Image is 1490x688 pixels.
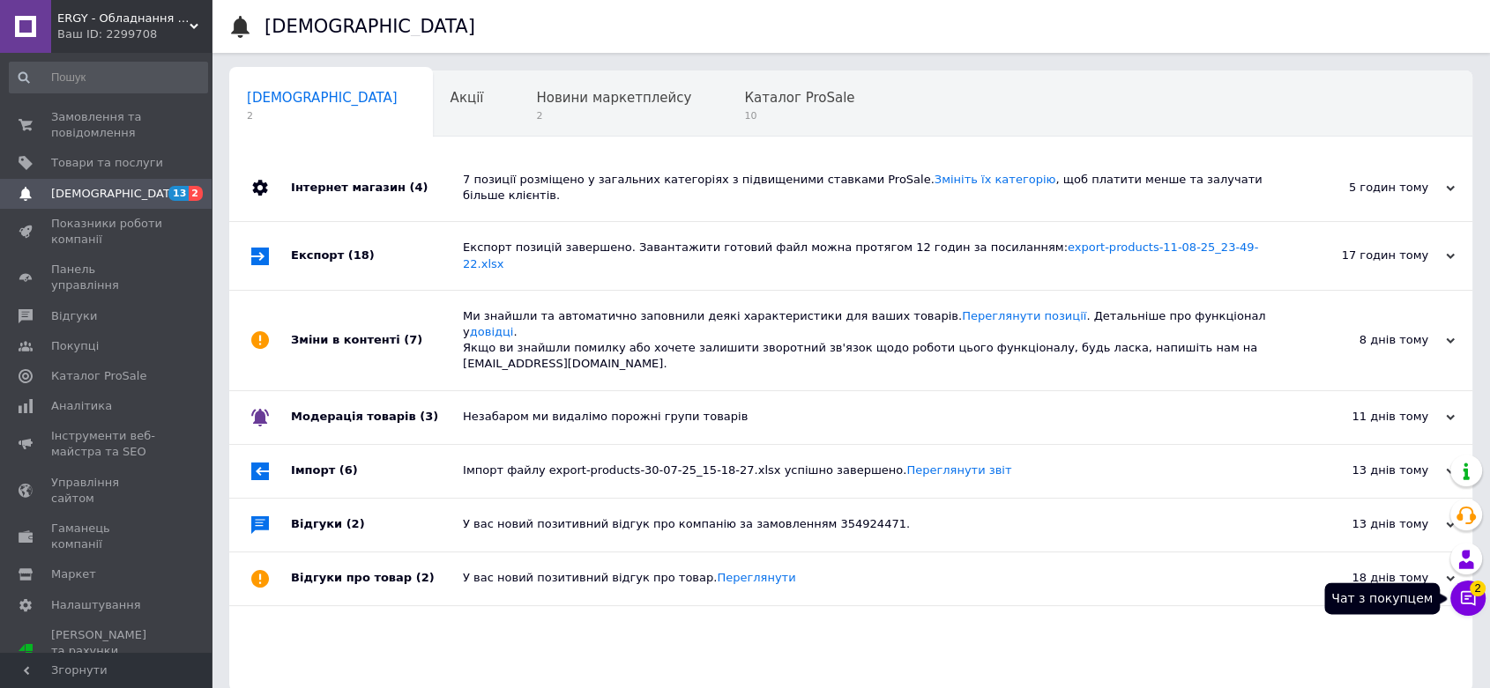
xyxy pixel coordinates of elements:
[1450,581,1486,616] button: Чат з покупцем2
[291,445,463,498] div: Імпорт
[463,308,1278,373] div: Ми знайшли та автоматично заповнили деякі характеристики для ваших товарів. . Детальніше про функ...
[51,398,112,414] span: Аналітика
[935,173,1056,186] a: Змініть їх категорію
[291,552,463,605] div: Відгуки про товар
[906,463,1011,477] a: Переглянути звіт
[189,186,203,201] span: 2
[416,571,435,584] span: (2)
[463,240,1258,270] a: export-products-11-08-25_23-49-22.xlsx
[291,154,463,221] div: Інтернет магазин
[1278,516,1455,532] div: 13 днів тому
[463,409,1278,425] div: Незабаром ми видалімо порожні групи товарів
[420,410,438,423] span: (3)
[463,172,1278,203] div: 7 позиції розміщено у загальних категоріях з підвищеними ставками ProSale. , щоб платити менше та...
[1278,409,1455,425] div: 11 днів тому
[51,428,163,460] span: Інструменти веб-майстра та SEO
[463,240,1278,271] div: Експорт позицій завершено. Завантажити готовий файл можна протягом 12 годин за посиланням:
[744,90,854,106] span: Каталог ProSale
[536,109,691,122] span: 2
[247,109,398,122] span: 2
[1278,462,1455,478] div: 13 днів тому
[291,291,463,390] div: Зміни в контенті
[51,216,163,248] span: Показники роботи компанії
[744,109,854,122] span: 10
[57,11,190,26] span: ERGY - Обладнання для сонячних електростанцій
[168,186,189,201] span: 13
[291,499,463,551] div: Відгуки
[346,517,365,530] span: (2)
[1278,570,1455,586] div: 18 днів тому
[463,462,1278,478] div: Імпорт файлу export-products-30-07-25_15-18-27.xlsx успішно завершено.
[339,463,358,477] span: (6)
[451,90,484,106] span: Акції
[463,516,1278,532] div: У вас новий позитивний відгук про компанію за замовленням 354924471.
[51,155,163,171] span: Товари та послуги
[291,391,463,444] div: Модерація товарів
[470,325,514,338] a: довідці
[51,475,163,507] span: Управління сайтом
[51,109,163,141] span: Замовлення та повідомлення
[536,90,691,106] span: Новини маркетплейсу
[51,566,96,582] span: Маркет
[409,181,428,194] span: (4)
[51,338,99,354] span: Покупці
[51,308,97,324] span: Відгуки
[247,90,398,106] span: [DEMOGRAPHIC_DATA]
[51,186,182,202] span: [DEMOGRAPHIC_DATA]
[291,222,463,289] div: Експорт
[404,333,422,346] span: (7)
[51,521,163,552] span: Гаманець компанії
[264,16,475,37] h1: [DEMOGRAPHIC_DATA]
[1278,332,1455,348] div: 8 днів тому
[51,368,146,384] span: Каталог ProSale
[51,262,163,293] span: Панель управління
[1470,581,1486,596] span: 2
[1278,180,1455,196] div: 5 годин тому
[9,62,208,93] input: Пошук
[51,627,163,676] span: [PERSON_NAME] та рахунки
[463,570,1278,586] div: У вас новий позитивний відгук про товар.
[57,26,212,42] div: Ваш ID: 2299708
[1278,248,1455,263] div: 17 годин тому
[1324,582,1440,614] div: Чат з покупцем
[51,597,141,613] span: Налаштування
[717,571,795,584] a: Переглянути
[962,309,1086,322] a: Переглянути позиції
[348,248,375,262] span: (18)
